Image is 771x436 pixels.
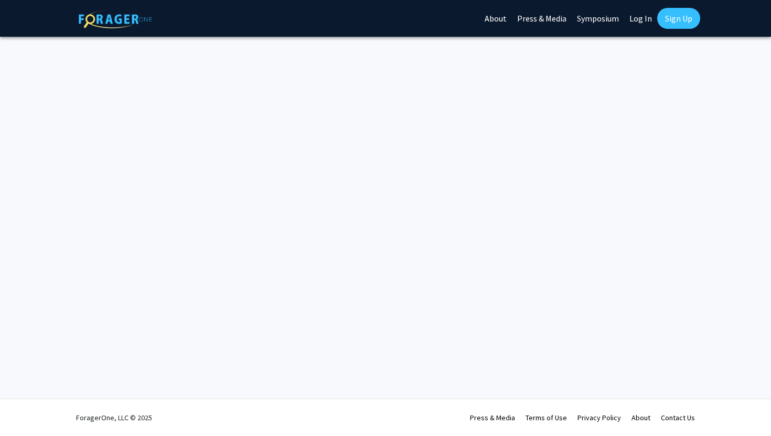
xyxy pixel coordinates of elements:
a: Terms of Use [526,413,567,422]
div: ForagerOne, LLC © 2025 [76,399,152,436]
img: ForagerOne Logo [79,10,152,28]
a: About [631,413,650,422]
a: Privacy Policy [577,413,621,422]
a: Sign Up [657,8,700,29]
a: Contact Us [661,413,695,422]
a: Press & Media [470,413,515,422]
